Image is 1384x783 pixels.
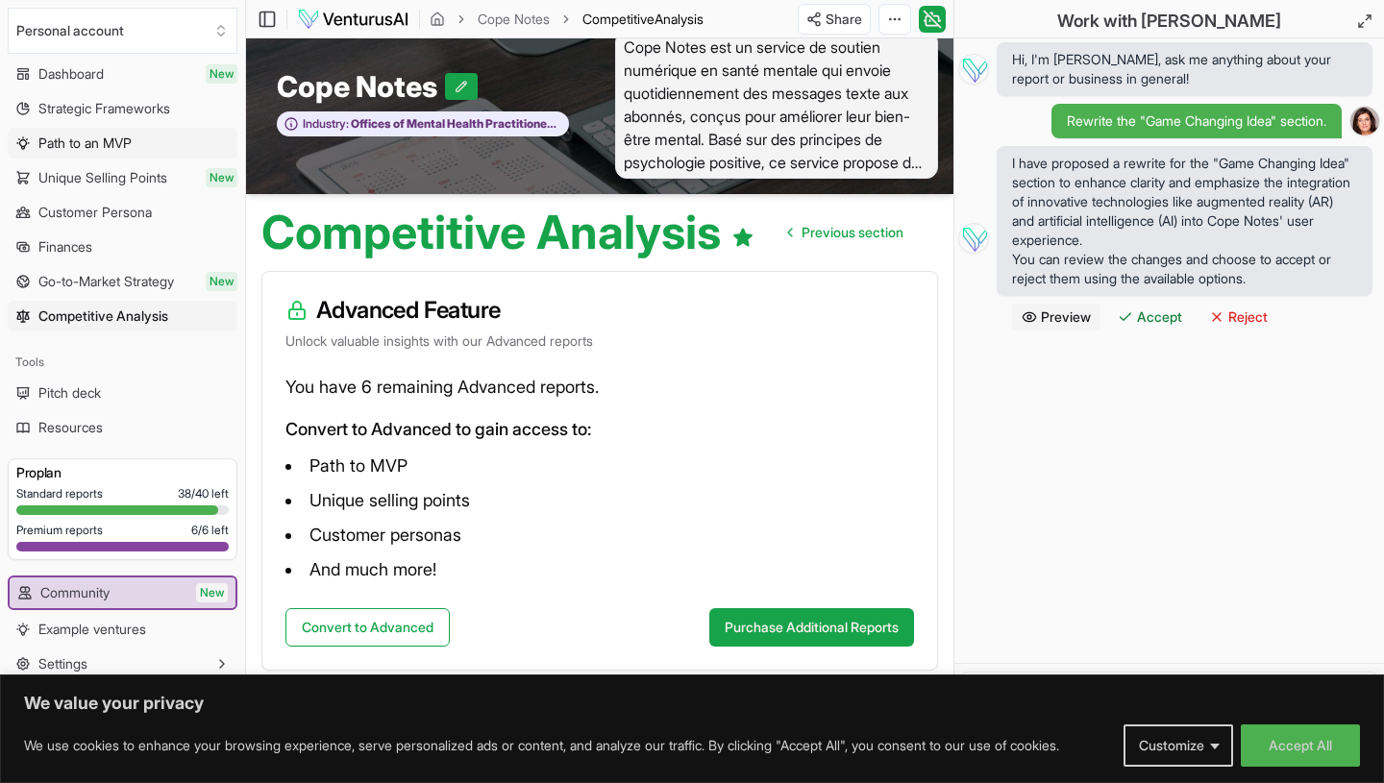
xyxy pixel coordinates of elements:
[206,64,237,84] span: New
[1012,154,1357,250] p: I have proposed a rewrite for the "Game Changing Idea" section to enhance clarity and emphasize t...
[478,10,550,29] a: Cope Notes
[8,412,237,443] a: Resources
[1124,724,1233,767] button: Customize
[1137,307,1182,327] span: Accept
[8,59,237,89] a: DashboardNew
[38,237,92,257] span: Finances
[8,93,237,124] a: Strategic Frameworks
[1108,304,1192,330] button: Accept
[8,347,237,378] div: Tools
[38,620,146,639] span: Example ventures
[178,486,229,502] span: 38 / 40 left
[8,8,237,54] button: Select an organization
[430,10,704,29] nav: breadcrumb
[24,734,1059,757] p: We use cookies to enhance your browsing experience, serve personalized ads or content, and analyz...
[1350,107,1379,135] img: ACg8ocLyufLxHr6zP_MB8Tx6cVqzkVHt7qTaf3CfrnmHYeq_kEFYSr5s=s96-c
[285,554,914,585] li: And much more!
[285,295,914,326] h3: Advanced Feature
[297,8,409,31] img: logo
[261,209,754,256] h1: Competitive Analysis
[40,583,110,602] span: Community
[16,523,103,538] span: Premium reports
[285,485,914,516] li: Unique selling points
[285,416,914,443] p: Convert to Advanced to gain access to:
[10,577,235,608] a: CommunityNew
[798,4,871,35] button: Share
[582,10,704,29] span: CompetitiveAnalysis
[191,523,229,538] span: 6 / 6 left
[1012,250,1357,288] p: You can review the changes and choose to accept or reject them using the available options.
[773,213,919,252] nav: pagination
[655,11,704,27] span: Analysis
[277,111,569,137] button: Industry:Offices of Mental Health Practitioners (except Physicians)
[8,128,237,159] a: Path to an MVP
[277,69,445,104] span: Cope Notes
[773,213,919,252] a: Go to previous page
[8,648,237,679] button: Settings
[802,223,903,242] span: Previous section
[38,203,152,222] span: Customer Persona
[285,374,914,401] p: You have 6 remaining Advanced reports.
[8,197,237,228] a: Customer Persona
[303,116,349,132] span: Industry:
[38,99,170,118] span: Strategic Frameworks
[8,232,237,262] a: Finances
[206,168,237,187] span: New
[1012,304,1100,330] button: Preview
[1228,307,1268,327] span: Reject
[285,331,914,351] p: Unlock valuable insights with our Advanced reports
[38,383,101,403] span: Pitch deck
[8,378,237,408] a: Pitch deck
[958,54,989,85] img: Vera
[16,486,103,502] span: Standard reports
[24,692,1360,715] p: We value your privacy
[38,168,167,187] span: Unique Selling Points
[38,418,103,437] span: Resources
[8,614,237,645] a: Example ventures
[349,116,558,132] span: Offices of Mental Health Practitioners (except Physicians)
[826,10,862,29] span: Share
[38,272,174,291] span: Go-to-Market Strategy
[8,162,237,193] a: Unique Selling PointsNew
[1057,8,1281,35] h2: Work with [PERSON_NAME]
[1012,50,1357,88] span: Hi, I'm [PERSON_NAME], ask me anything about your report or business in general!
[8,266,237,297] a: Go-to-Market StrategyNew
[38,64,104,84] span: Dashboard
[38,306,168,326] span: Competitive Analysis
[958,223,989,254] img: Vera
[206,272,237,291] span: New
[1241,724,1360,767] button: Accept All
[285,520,914,551] li: Customer personas
[16,463,229,482] h3: Pro plan
[709,608,914,647] button: Purchase Additional Reports
[1199,304,1277,330] button: Reject
[196,583,228,602] span: New
[8,301,237,331] a: Competitive Analysis
[38,654,87,673] span: Settings
[1041,307,1091,327] span: Preview
[1067,111,1326,131] span: Rewrite the "Game Changing Idea" section.
[285,608,450,647] button: Convert to Advanced
[285,451,914,481] li: Path to MVP
[615,31,938,179] span: Cope Notes est un service de soutien numérique en santé mentale qui envoie quotidiennement des me...
[38,134,132,153] span: Path to an MVP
